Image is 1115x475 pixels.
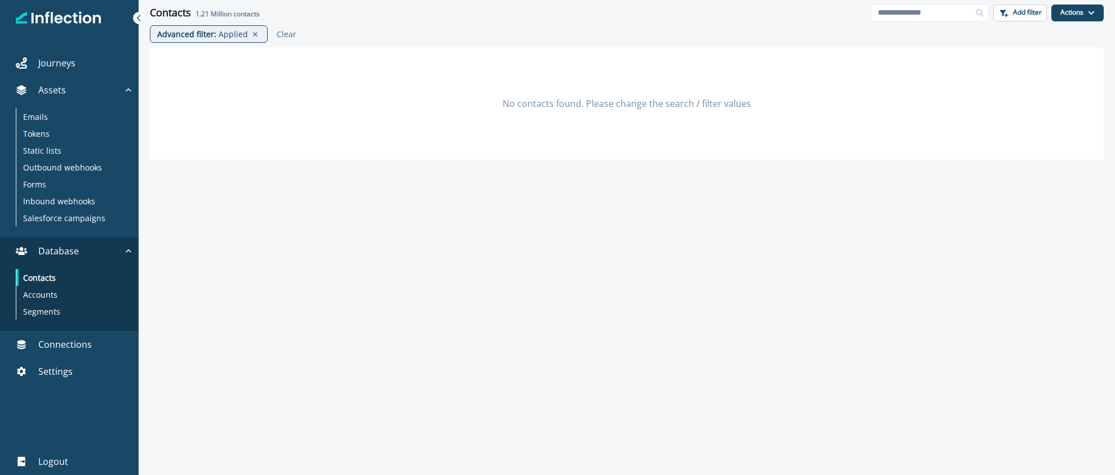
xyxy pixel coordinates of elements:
[196,10,260,18] h2: contacts
[219,28,248,40] p: Applied
[16,10,102,26] img: Inflection
[23,306,60,317] p: Segments
[16,176,130,192] a: Forms
[272,29,296,39] button: Clear
[16,159,130,176] a: Outbound webhooks
[150,25,268,43] div: Advanced filter: Applied
[16,192,130,209] a: Inbound webhooks
[157,28,216,40] p: Advanced filter :
[23,128,50,140] p: Tokens
[23,162,102,173] p: Outbound webhooks
[277,29,296,39] p: Clear
[16,108,130,125] a: Emails
[23,145,61,156] p: Static lists
[38,244,79,258] p: Database
[23,111,48,123] p: Emails
[16,269,130,286] a: Contacts
[38,455,68,468] p: Logout
[993,5,1047,21] button: Add filter
[16,142,130,159] a: Static lists
[23,212,105,224] p: Salesforce campaigns
[1051,5,1104,21] button: Actions
[23,289,57,301] p: Accounts
[38,365,73,378] p: Settings
[23,178,46,190] p: Forms
[150,7,191,19] h1: Contacts
[23,195,95,207] p: Inbound webhooks
[38,338,92,351] p: Connections
[1013,8,1042,16] p: Add filter
[16,209,130,226] a: Salesforce campaigns
[16,303,130,320] a: Segments
[23,272,56,284] p: Contacts
[38,56,75,70] p: Journeys
[16,125,130,142] a: Tokens
[16,286,130,303] a: Accounts
[150,47,1104,160] div: No contacts found. Please change the search / filter values
[196,9,232,19] span: 1.21 Million
[38,83,66,97] p: Assets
